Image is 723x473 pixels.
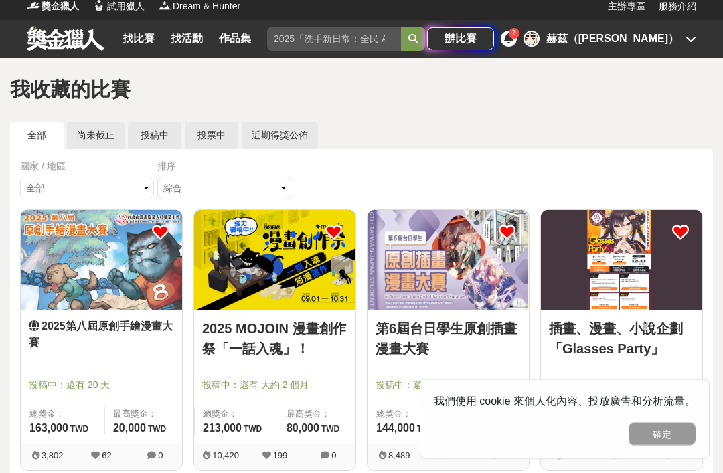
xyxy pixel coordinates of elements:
[29,379,174,393] span: 投稿中：還有 20 天
[447,451,461,461] span: 169
[29,408,96,421] span: 總獎金：
[287,408,347,421] span: 最高獎金：
[29,319,174,351] a: 2025第八屆原創手繪漫畫大賽
[102,451,111,461] span: 62
[376,423,415,434] span: 144,000
[417,425,435,434] span: TWD
[148,425,166,434] span: TWD
[546,31,679,48] div: 赫茲（[PERSON_NAME]）
[368,211,529,310] img: Cover Image
[113,408,174,421] span: 最高獎金：
[287,423,319,434] span: 80,000
[165,30,208,49] a: 找活動
[242,122,318,150] a: 近期得獎公佈
[113,423,146,434] span: 20,000
[128,122,181,150] a: 投稿中
[565,451,580,461] span: 950
[427,28,494,51] a: 辦比賽
[67,122,125,150] a: 尚未截止
[376,379,521,393] span: 投稿中：還有 2 個月
[117,30,160,49] a: 找比賽
[376,408,443,421] span: 總獎金：
[42,451,64,461] span: 3,802
[21,211,182,310] img: Cover Image
[202,319,347,359] a: 2025 MOJOIN 漫畫創作祭「一話入魂」！
[549,379,694,393] span: 投稿中：還有 28 天
[273,451,288,461] span: 199
[203,408,270,421] span: 總獎金：
[434,395,696,407] span: 我們使用 cookie 來個人化內容、投放廣告和分析流量。
[70,425,88,434] span: TWD
[512,30,516,37] span: 7
[629,423,696,446] button: 確定
[29,423,68,434] span: 163,000
[202,379,347,393] span: 投稿中：還有 大約 2 個月
[267,27,401,52] input: 2025「洗手新日常：全民 ALL IN」洗手歌全台徵選
[321,425,339,434] span: TWD
[622,451,631,461] span: 19
[331,451,336,461] span: 0
[212,451,239,461] span: 10,420
[203,423,242,434] span: 213,000
[524,31,540,48] div: 赫
[244,425,262,434] span: TWD
[388,451,410,461] span: 8,489
[158,451,163,461] span: 0
[10,78,713,102] h1: 我收藏的比賽
[678,451,683,461] span: 0
[214,30,256,49] a: 作品集
[505,451,509,461] span: 0
[194,211,355,310] img: Cover Image
[20,160,157,174] div: 國家 / 地區
[376,319,521,359] a: 第6屆台日學生原創插畫漫畫大賽
[549,319,694,359] a: 插畫、漫畫、小說企劃「Glasses Party」
[185,122,238,150] a: 投票中
[157,160,295,174] div: 排序
[10,122,64,150] a: 全部
[541,211,702,310] img: Cover Image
